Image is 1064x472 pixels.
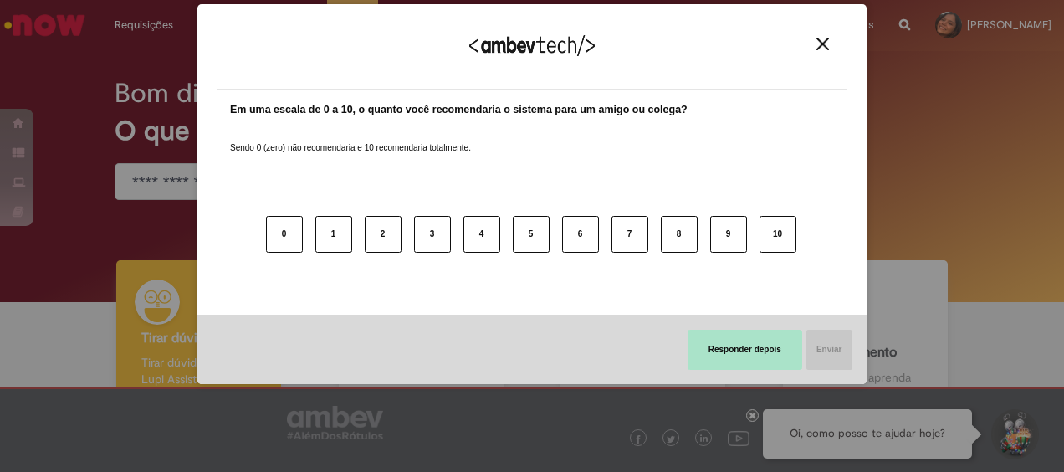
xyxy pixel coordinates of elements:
[463,216,500,253] button: 4
[315,216,352,253] button: 1
[710,216,747,253] button: 9
[611,216,648,253] button: 7
[661,216,698,253] button: 8
[816,38,829,50] img: Close
[811,37,834,51] button: Close
[230,102,688,118] label: Em uma escala de 0 a 10, o quanto você recomendaria o sistema para um amigo ou colega?
[230,122,471,154] label: Sendo 0 (zero) não recomendaria e 10 recomendaria totalmente.
[688,330,802,370] button: Responder depois
[760,216,796,253] button: 10
[365,216,402,253] button: 2
[469,35,595,56] img: Logo Ambevtech
[513,216,550,253] button: 5
[414,216,451,253] button: 3
[266,216,303,253] button: 0
[562,216,599,253] button: 6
